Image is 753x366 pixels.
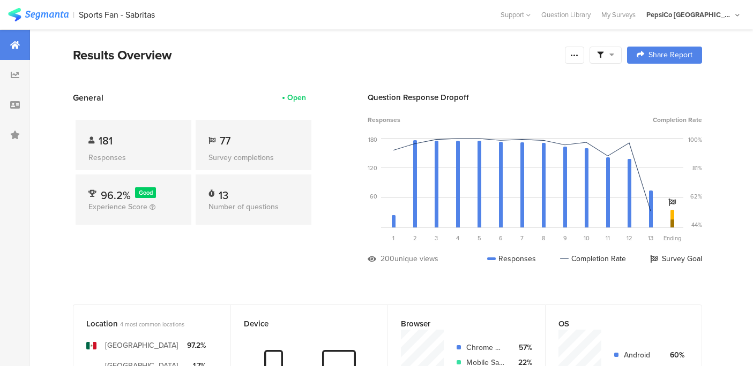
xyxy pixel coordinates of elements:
div: 81% [692,164,702,172]
div: Survey Goal [650,253,702,264]
div: Open [287,92,306,103]
div: Question Response Dropoff [368,91,702,103]
div: 100% [688,135,702,144]
span: 11 [606,234,610,242]
div: 97.2% [187,340,206,351]
div: 120 [368,164,377,172]
div: Support [501,6,531,23]
span: 4 most common locations [120,320,184,329]
span: 3 [435,234,438,242]
div: Responses [88,152,178,163]
img: segmanta logo [8,8,69,21]
div: Survey completions [208,152,299,163]
div: Responses [487,253,536,264]
span: 1 [392,234,394,242]
div: 57% [513,342,532,353]
div: Location [86,318,200,330]
div: Sports Fan - Sabritas [79,10,155,20]
span: Responses [368,115,400,125]
div: Android [624,349,657,361]
div: unique views [394,253,438,264]
i: Survey Goal [668,199,676,206]
div: Completion Rate [560,253,626,264]
span: 7 [520,234,524,242]
div: Ending [661,234,683,242]
span: Experience Score [88,201,147,212]
span: Completion Rate [653,115,702,125]
span: 181 [99,133,113,149]
div: 60 [370,192,377,201]
div: Browser [401,318,515,330]
span: 5 [478,234,481,242]
a: Question Library [536,10,596,20]
span: Number of questions [208,201,279,212]
div: 13 [219,187,228,198]
div: Chrome Mobile [466,342,505,353]
div: 62% [690,192,702,201]
div: OS [558,318,672,330]
span: 13 [648,234,653,242]
div: | [73,9,74,21]
span: 6 [499,234,503,242]
div: 44% [691,220,702,229]
span: 10 [584,234,590,242]
div: 60% [666,349,684,361]
span: 8 [542,234,545,242]
span: 2 [413,234,417,242]
span: 12 [627,234,632,242]
span: 9 [563,234,567,242]
span: Good [139,188,153,197]
div: Device [244,318,357,330]
span: 77 [220,133,230,149]
div: 200 [381,253,394,264]
span: 4 [456,234,459,242]
div: PepsiCo [GEOGRAPHIC_DATA] [646,10,732,20]
div: [GEOGRAPHIC_DATA] [105,340,178,351]
span: 96.2% [101,187,131,203]
div: Results Overview [73,45,560,65]
span: Share Report [648,51,692,59]
span: General [73,91,103,104]
a: My Surveys [596,10,641,20]
div: 180 [368,135,377,144]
